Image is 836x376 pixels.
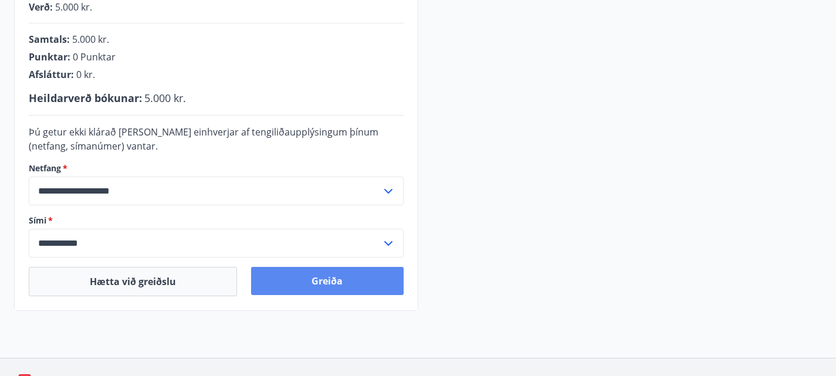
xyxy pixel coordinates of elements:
[55,1,92,13] span: 5.000 kr.
[29,91,142,105] span: Heildarverð bókunar :
[29,126,378,153] span: Þú getur ekki klárað [PERSON_NAME] einhverjar af tengiliðaupplýsingum þínum (netfang, símanúmer) ...
[29,68,74,81] span: Afsláttur :
[144,91,186,105] span: 5.000 kr.
[29,162,404,174] label: Netfang
[29,267,237,296] button: Hætta við greiðslu
[251,267,403,295] button: Greiða
[29,33,70,46] span: Samtals :
[29,50,70,63] span: Punktar :
[72,33,109,46] span: 5.000 kr.
[29,1,53,13] span: Verð :
[29,215,404,226] label: Sími
[76,68,95,81] span: 0 kr.
[73,50,116,63] span: 0 Punktar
